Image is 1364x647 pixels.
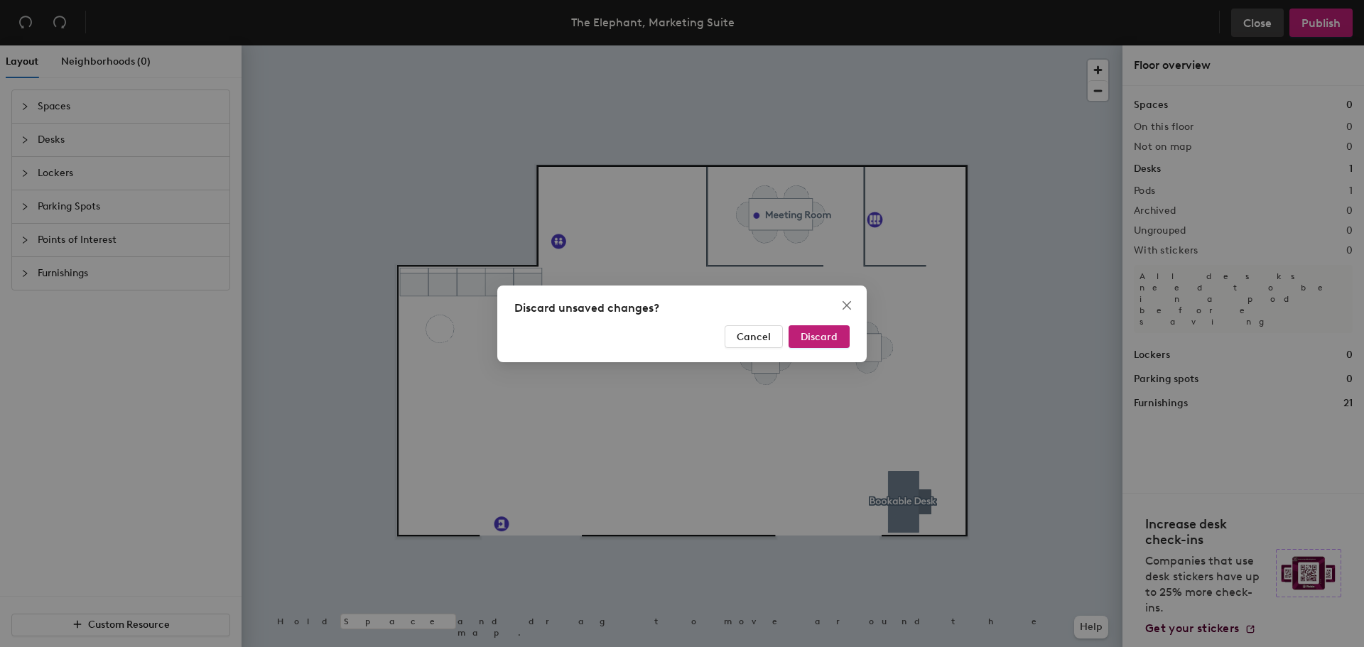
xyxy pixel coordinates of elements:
button: Discard [789,325,850,348]
button: Close [835,294,858,317]
button: Cancel [725,325,783,348]
span: Close [835,300,858,311]
span: Cancel [737,330,771,342]
span: close [841,300,852,311]
span: Discard [801,330,838,342]
div: Discard unsaved changes? [514,300,850,317]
